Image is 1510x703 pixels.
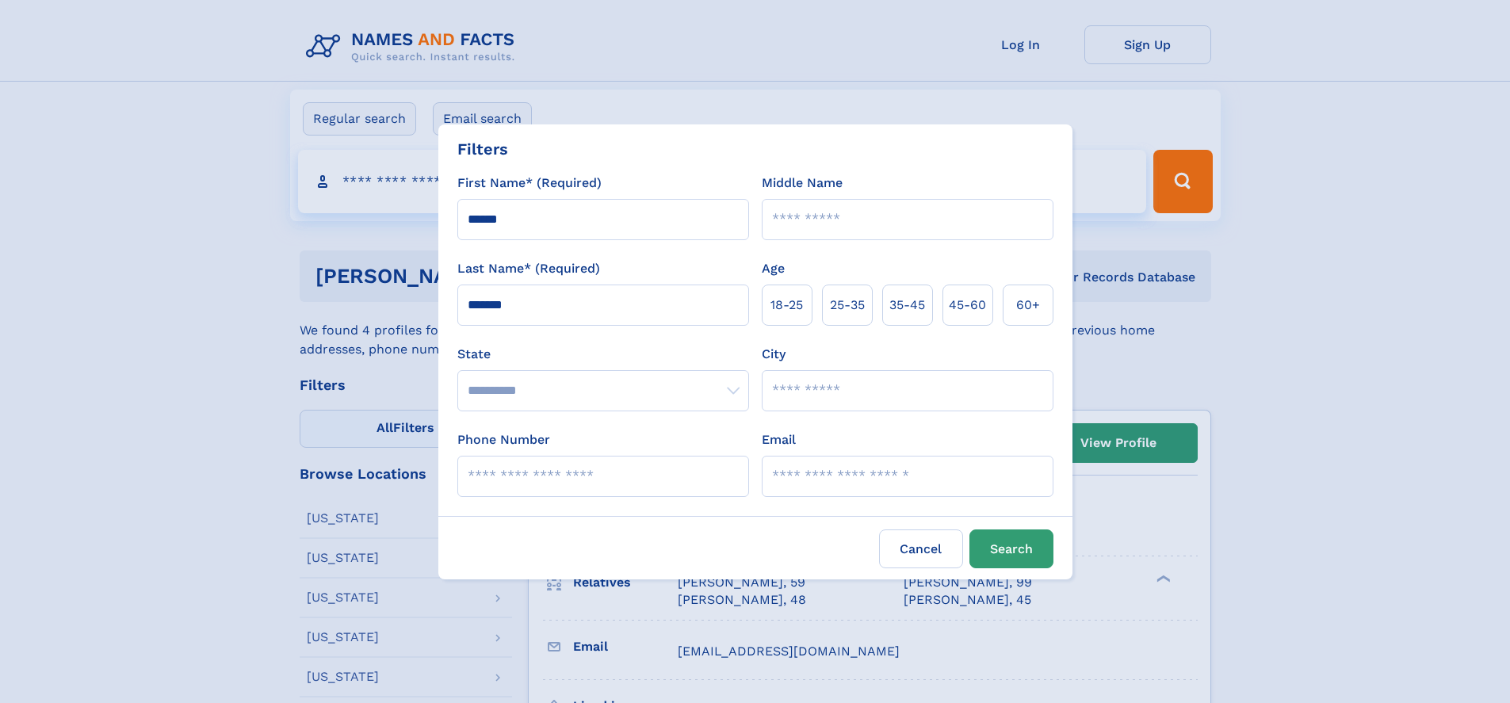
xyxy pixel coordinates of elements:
[762,259,785,278] label: Age
[830,296,865,315] span: 25‑35
[457,430,550,449] label: Phone Number
[457,259,600,278] label: Last Name* (Required)
[457,174,602,193] label: First Name* (Required)
[889,296,925,315] span: 35‑45
[879,529,963,568] label: Cancel
[457,137,508,161] div: Filters
[770,296,803,315] span: 18‑25
[762,174,843,193] label: Middle Name
[457,345,749,364] label: State
[969,529,1053,568] button: Search
[949,296,986,315] span: 45‑60
[762,345,786,364] label: City
[1016,296,1040,315] span: 60+
[762,430,796,449] label: Email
